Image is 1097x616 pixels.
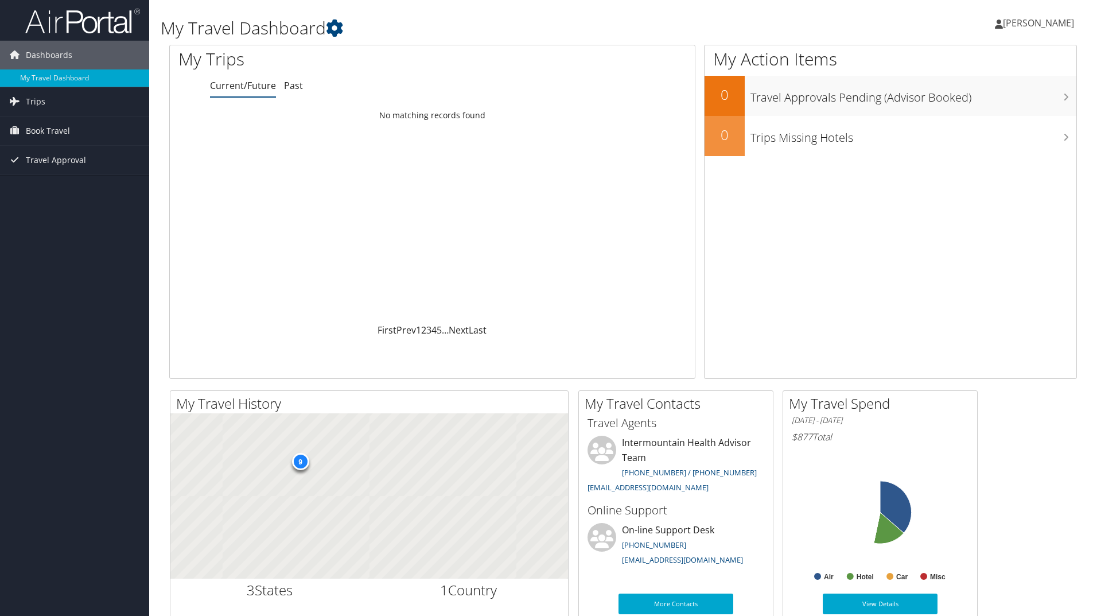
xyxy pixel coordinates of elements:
[789,394,977,413] h2: My Travel Spend
[210,79,276,92] a: Current/Future
[396,324,416,336] a: Prev
[284,79,303,92] a: Past
[896,573,908,581] text: Car
[247,580,255,599] span: 3
[440,580,448,599] span: 1
[26,117,70,145] span: Book Travel
[618,594,733,614] a: More Contacts
[750,124,1076,146] h3: Trips Missing Hotels
[705,125,745,145] h2: 0
[26,146,86,175] span: Travel Approval
[705,76,1076,116] a: 0Travel Approvals Pending (Advisor Booked)
[176,394,568,413] h2: My Travel History
[588,482,709,493] a: [EMAIL_ADDRESS][DOMAIN_NAME]
[179,580,361,600] h2: States
[426,324,431,336] a: 3
[792,431,968,443] h6: Total
[421,324,426,336] a: 2
[622,467,757,478] a: [PHONE_NUMBER] / [PHONE_NUMBER]
[178,47,468,71] h1: My Trips
[930,573,946,581] text: Misc
[588,502,764,518] h3: Online Support
[378,324,396,336] a: First
[378,580,560,600] h2: Country
[750,84,1076,106] h3: Travel Approvals Pending (Advisor Booked)
[995,6,1086,40] a: [PERSON_NAME]
[582,523,770,570] li: On-line Support Desk
[705,85,745,104] h2: 0
[823,594,937,614] a: View Details
[622,555,743,565] a: [EMAIL_ADDRESS][DOMAIN_NAME]
[792,415,968,426] h6: [DATE] - [DATE]
[622,540,686,550] a: [PHONE_NUMBER]
[291,452,309,470] div: 9
[170,105,695,126] td: No matching records found
[1003,17,1074,29] span: [PERSON_NAME]
[25,7,140,34] img: airportal-logo.png
[705,116,1076,156] a: 0Trips Missing Hotels
[416,324,421,336] a: 1
[585,394,773,413] h2: My Travel Contacts
[857,573,874,581] text: Hotel
[449,324,469,336] a: Next
[588,415,764,431] h3: Travel Agents
[26,41,72,69] span: Dashboards
[824,573,834,581] text: Air
[582,436,770,497] li: Intermountain Health Advisor Team
[792,431,812,443] span: $877
[26,87,45,116] span: Trips
[431,324,437,336] a: 4
[705,47,1076,71] h1: My Action Items
[442,324,449,336] span: …
[469,324,487,336] a: Last
[437,324,442,336] a: 5
[161,16,777,40] h1: My Travel Dashboard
